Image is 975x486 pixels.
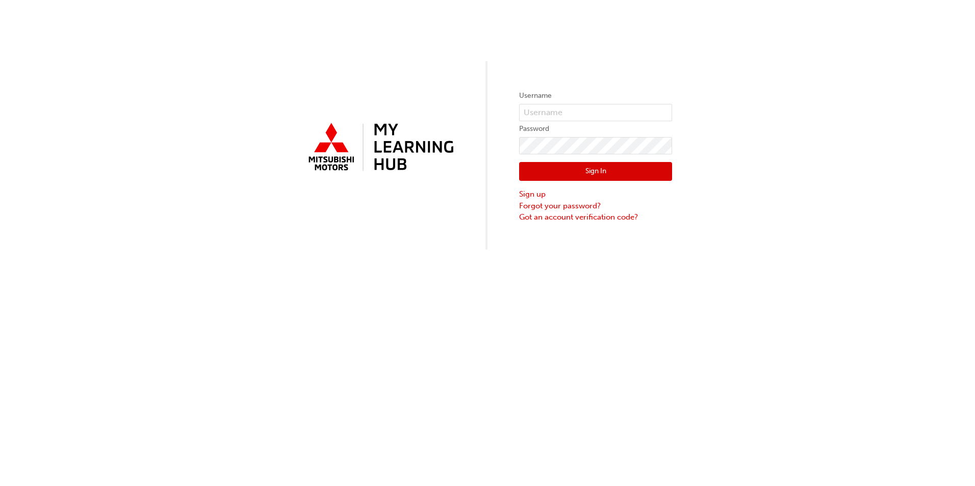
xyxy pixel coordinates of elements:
a: Forgot your password? [519,200,672,212]
a: Sign up [519,188,672,200]
label: Password [519,123,672,135]
a: Got an account verification code? [519,211,672,223]
input: Username [519,104,672,121]
button: Sign In [519,162,672,181]
img: mmal [303,119,456,177]
label: Username [519,90,672,102]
